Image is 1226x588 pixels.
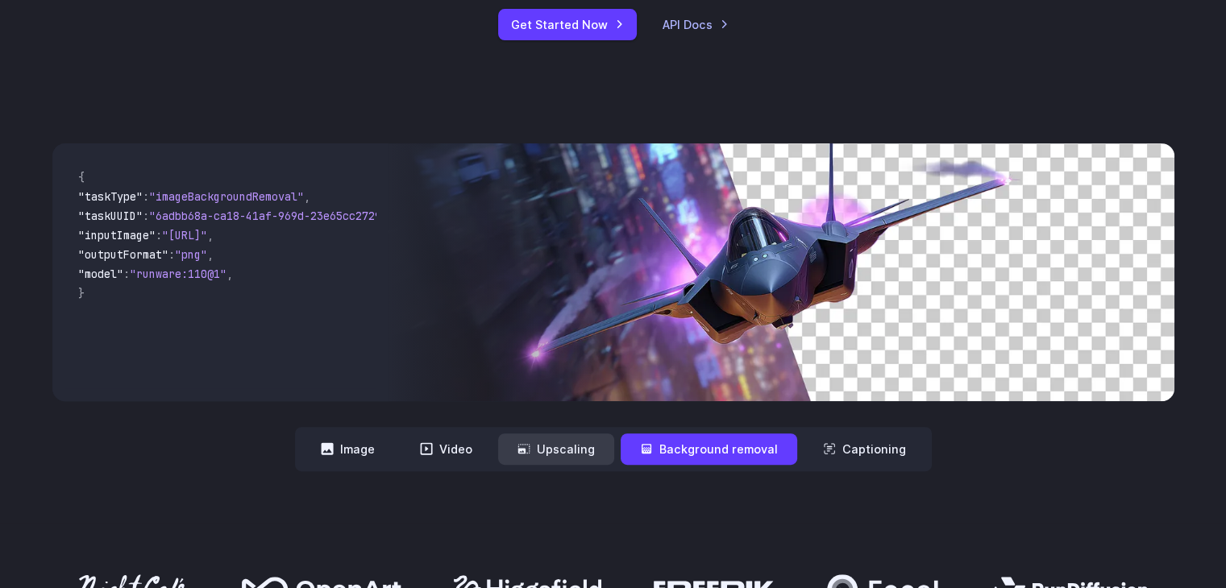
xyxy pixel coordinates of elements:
[78,247,168,262] span: "outputFormat"
[498,433,614,465] button: Upscaling
[663,15,729,34] a: API Docs
[804,433,925,465] button: Captioning
[498,9,637,40] a: Get Started Now
[149,209,394,223] span: "6adbb68a-ca18-41af-969d-23e65cc2729c"
[78,267,123,281] span: "model"
[207,228,214,242] span: ,
[149,189,304,204] span: "imageBackgroundRemoval"
[143,209,149,223] span: :
[301,433,394,465] button: Image
[143,189,149,204] span: :
[168,247,175,262] span: :
[389,143,1174,401] img: Futuristic stealth jet streaking through a neon-lit cityscape with glowing purple exhaust
[78,189,143,204] span: "taskType"
[207,247,214,262] span: ,
[162,228,207,242] span: "[URL]"
[78,228,156,242] span: "inputImage"
[123,267,130,281] span: :
[304,189,310,204] span: ,
[78,209,143,223] span: "taskUUID"
[175,247,207,262] span: "png"
[130,267,226,281] span: "runware:110@1"
[156,228,162,242] span: :
[621,433,797,465] button: Background removal
[226,267,233,281] span: ,
[78,286,85,300] span: }
[401,433,492,465] button: Video
[78,170,85,184] span: {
